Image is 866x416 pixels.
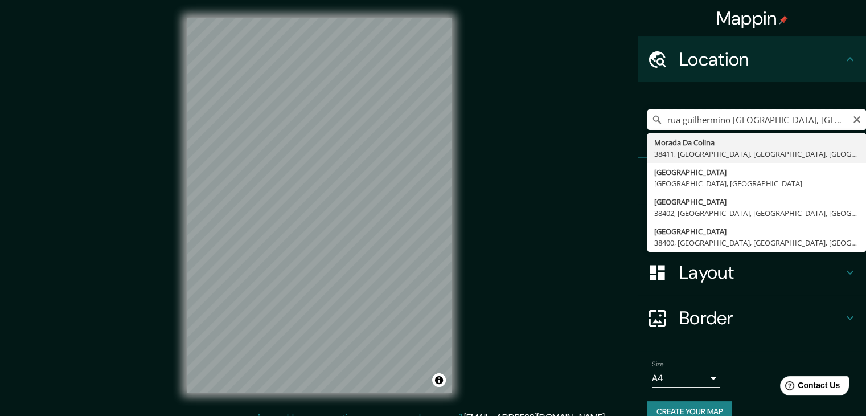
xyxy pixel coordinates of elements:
h4: Border [679,307,843,329]
div: 38411, [GEOGRAPHIC_DATA], [GEOGRAPHIC_DATA], [GEOGRAPHIC_DATA] [654,148,859,160]
div: [GEOGRAPHIC_DATA] [654,226,859,237]
div: [GEOGRAPHIC_DATA] [654,166,859,178]
button: Clear [852,113,861,124]
input: Pick your city or area [647,109,866,130]
div: [GEOGRAPHIC_DATA], [GEOGRAPHIC_DATA] [654,178,859,189]
iframe: Help widget launcher [765,372,853,403]
div: 38402, [GEOGRAPHIC_DATA], [GEOGRAPHIC_DATA], [GEOGRAPHIC_DATA] [654,207,859,219]
div: Location [638,36,866,82]
h4: Mappin [716,7,789,30]
div: [GEOGRAPHIC_DATA] [654,196,859,207]
img: pin-icon.png [779,15,788,25]
div: Style [638,204,866,250]
h4: Layout [679,261,843,284]
div: Morada Da Colina [654,137,859,148]
div: A4 [652,369,720,388]
h4: Location [679,48,843,71]
div: 38400, [GEOGRAPHIC_DATA], [GEOGRAPHIC_DATA], [GEOGRAPHIC_DATA] [654,237,859,248]
div: Layout [638,250,866,295]
canvas: Map [187,18,452,393]
label: Size [652,360,664,369]
button: Toggle attribution [432,373,446,387]
div: Pins [638,158,866,204]
div: Border [638,295,866,341]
